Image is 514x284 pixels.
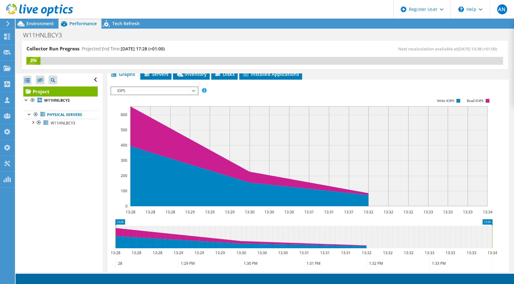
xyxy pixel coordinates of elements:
[112,21,140,26] span: Tech Refresh
[215,250,225,255] text: 13:29
[383,250,393,255] text: 13:32
[443,209,453,215] text: 13:33
[458,7,464,12] svg: \n
[51,120,75,126] span: W11HNLBCY3
[146,209,155,215] text: 13:28
[114,87,194,95] span: IOPS
[143,71,168,77] span: Servers
[467,250,476,255] text: 13:33
[121,46,165,52] span: [DATE] 17:28 (+01:00)
[121,127,127,133] text: 500
[166,209,175,215] text: 13:28
[242,71,299,77] span: Installed Applications
[121,142,127,148] text: 400
[497,4,507,14] span: AN
[257,250,267,255] text: 13:30
[176,71,207,77] span: Inventory
[446,250,455,255] text: 13:33
[341,250,351,255] text: 13:31
[324,209,334,215] text: 13:31
[344,209,354,215] text: 13:31
[284,209,294,215] text: 13:30
[278,250,288,255] text: 13:30
[23,111,98,119] a: Physical Servers
[82,45,165,52] h4: Projected End Time:
[23,119,98,127] a: W11HNLBCY3
[225,209,235,215] text: 13:29
[110,71,135,77] span: Graphs
[245,209,255,215] text: 13:30
[299,250,309,255] text: 13:31
[153,250,162,255] text: 13:28
[121,112,127,117] text: 600
[404,250,414,255] text: 13:32
[236,250,246,255] text: 13:30
[69,21,97,26] span: Performance
[404,209,413,215] text: 13:32
[458,46,497,52] span: [DATE] 13:38 (+01:00)
[23,86,98,96] a: Project
[126,209,135,215] text: 13:28
[26,57,40,64] div: 3%
[205,209,215,215] text: 13:29
[20,32,72,39] h1: W11HNLBCY3
[320,250,330,255] text: 13:31
[44,98,70,103] b: W11HNLBCY3
[121,188,127,193] text: 100
[488,250,497,255] text: 13:34
[304,209,314,215] text: 13:31
[125,203,128,209] text: 0
[384,209,393,215] text: 13:32
[264,209,274,215] text: 13:30
[437,99,455,103] text: Write IOPS
[364,209,373,215] text: 13:32
[111,250,120,255] text: 13:28
[463,209,473,215] text: 13:33
[26,21,54,26] span: Environment
[121,173,127,178] text: 200
[23,96,98,105] a: W11HNLBCY3
[398,46,500,52] span: Next recalculation available at
[362,250,371,255] text: 13:32
[483,209,493,215] text: 13:34
[467,99,484,103] text: Read IOPS
[132,250,141,255] text: 13:28
[174,250,183,255] text: 13:29
[423,209,433,215] text: 13:33
[425,250,434,255] text: 13:33
[185,209,195,215] text: 13:29
[194,250,204,255] text: 13:29
[214,71,235,77] span: Disks
[121,158,127,163] text: 300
